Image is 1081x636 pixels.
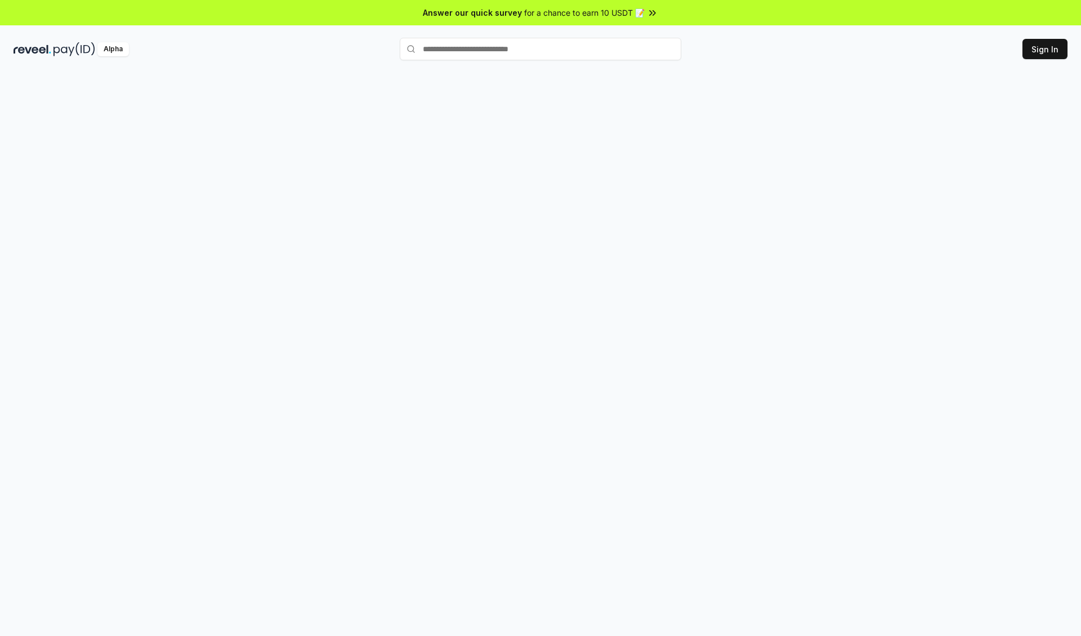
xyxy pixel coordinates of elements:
button: Sign In [1022,39,1067,59]
span: Answer our quick survey [423,7,522,19]
img: reveel_dark [14,42,51,56]
img: pay_id [53,42,95,56]
div: Alpha [97,42,129,56]
span: for a chance to earn 10 USDT 📝 [524,7,645,19]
